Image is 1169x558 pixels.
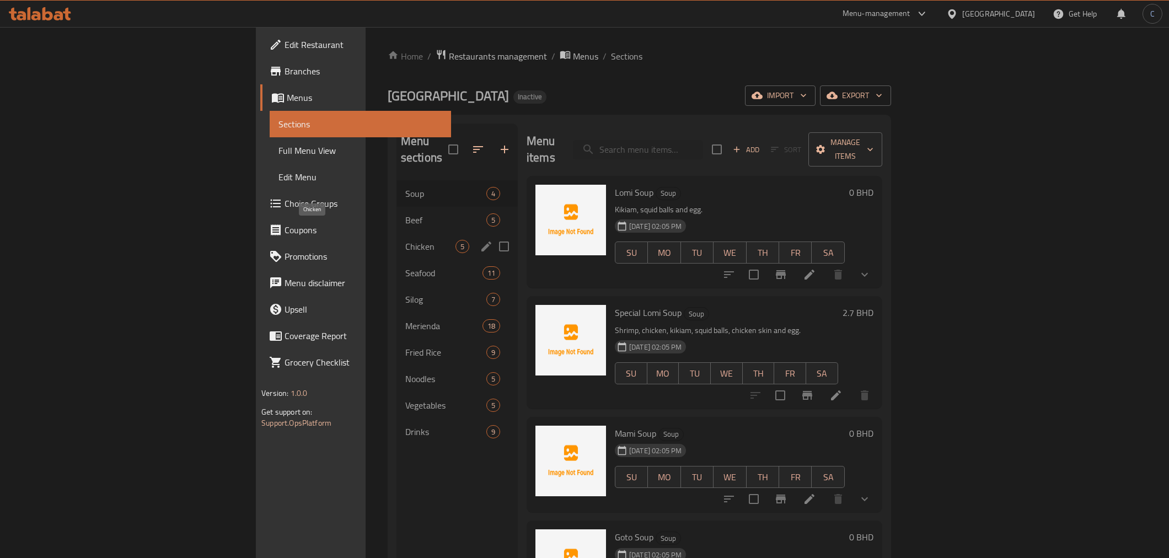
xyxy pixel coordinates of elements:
li: / [603,50,607,63]
button: Add [728,141,764,158]
span: Mami Soup [615,425,656,442]
span: 9 [487,427,500,437]
div: Drinks9 [396,418,518,445]
span: 5 [487,374,500,384]
p: Kikiam, squid balls and egg. [615,203,845,217]
span: FR [784,245,807,261]
span: SA [816,245,840,261]
span: Select to update [742,487,765,511]
h6: 0 BHD [849,185,873,200]
button: FR [779,242,812,264]
a: Edit Restaurant [260,31,451,58]
span: WE [715,366,738,382]
span: Branches [285,65,442,78]
span: Add item [728,141,764,158]
button: Branch-specific-item [768,486,794,512]
div: items [482,266,500,280]
span: TH [747,366,770,382]
button: MO [648,466,680,488]
span: Silog [405,293,486,306]
span: [DATE] 02:05 PM [625,221,686,232]
div: Fried Rice9 [396,339,518,366]
button: import [745,85,816,106]
span: Select section first [764,141,808,158]
span: Select to update [769,384,792,407]
span: 9 [487,347,500,358]
span: 18 [483,321,500,331]
div: Soup [656,532,681,545]
a: Coupons [260,217,451,243]
div: items [486,425,500,438]
span: 4 [487,189,500,199]
span: Soup [405,187,486,200]
div: Soup [684,307,709,320]
div: Soup [656,187,681,200]
div: items [486,346,500,359]
span: Menu disclaimer [285,276,442,289]
span: FR [779,366,802,382]
div: Beef [405,213,486,227]
li: / [551,50,555,63]
button: Branch-specific-item [768,261,794,288]
span: C [1150,8,1155,20]
span: Select to update [742,263,765,286]
a: Restaurants management [436,49,547,63]
button: delete [825,261,851,288]
div: Soup [658,428,684,441]
button: TH [743,362,775,384]
span: Sections [278,117,442,131]
a: Choice Groups [260,190,451,217]
span: Goto Soup [615,529,653,545]
h2: Menu items [527,133,560,166]
svg: Show Choices [858,268,871,281]
button: MO [648,242,680,264]
span: SA [816,469,840,485]
span: Full Menu View [278,144,442,157]
span: Edit Restaurant [285,38,442,51]
span: Add [731,143,761,156]
span: Vegetables [405,399,486,412]
span: 5 [487,215,500,226]
div: Merienda [405,319,482,332]
span: TU [685,469,709,485]
span: Select section [705,138,728,161]
div: Inactive [513,90,546,104]
button: show more [851,261,878,288]
span: MO [652,245,676,261]
span: 1.0.0 [291,386,308,400]
span: import [754,89,807,103]
span: WE [718,469,742,485]
a: Full Menu View [270,137,451,164]
span: Manage items [817,136,873,163]
button: SU [615,242,648,264]
span: Drinks [405,425,486,438]
a: Grocery Checklist [260,349,451,375]
span: SU [620,469,644,485]
button: show more [851,486,878,512]
span: Promotions [285,250,442,263]
button: SU [615,466,648,488]
span: Menus [287,91,442,104]
span: SU [620,245,644,261]
button: export [820,85,891,106]
p: Shrimp, chicken, kikiam, squid balls, chicken skin and egg. [615,324,838,337]
div: items [486,399,500,412]
div: Seafood11 [396,260,518,286]
div: items [482,319,500,332]
button: delete [825,486,851,512]
button: SA [806,362,838,384]
input: search [573,140,703,159]
div: Soup4 [396,180,518,207]
a: Edit menu item [803,268,816,281]
div: Seafood [405,266,482,280]
span: Sections [611,50,642,63]
span: TH [751,245,775,261]
div: items [486,372,500,385]
span: Soup [684,308,709,320]
a: Support.OpsPlatform [261,416,331,430]
div: Noodles [405,372,486,385]
div: [GEOGRAPHIC_DATA] [962,8,1035,20]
